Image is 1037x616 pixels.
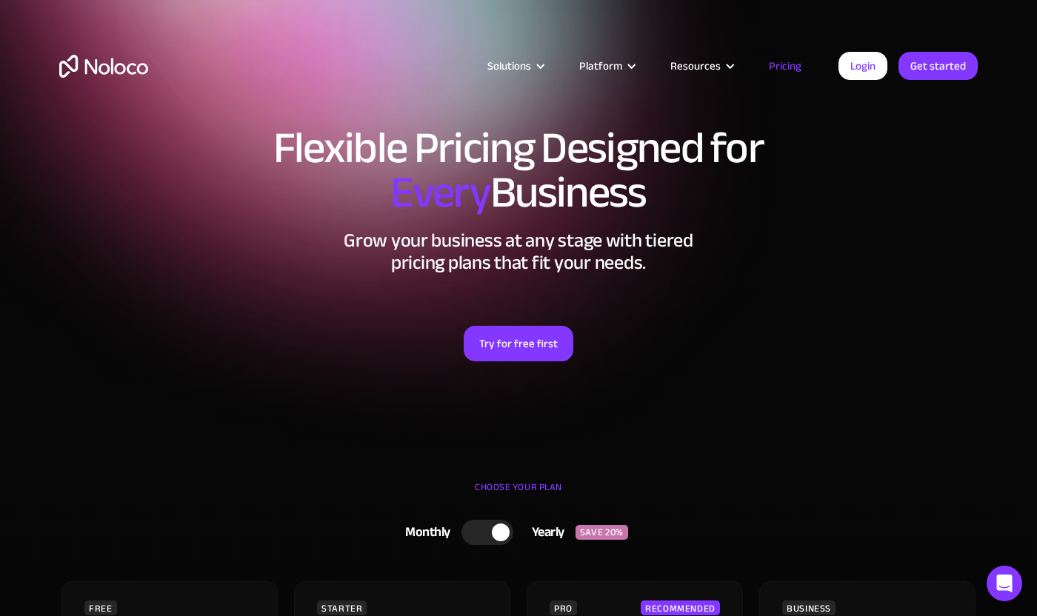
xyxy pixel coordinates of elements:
[59,230,978,274] h2: Grow your business at any stage with tiered pricing plans that fit your needs.
[390,151,490,234] span: Every
[670,56,721,76] div: Resources
[652,56,750,76] div: Resources
[550,600,577,615] div: PRO
[464,326,573,361] a: Try for free first
[317,600,367,615] div: STARTER
[487,56,531,76] div: Solutions
[750,56,820,76] a: Pricing
[561,56,652,76] div: Platform
[387,521,461,543] div: Monthly
[59,126,978,215] h1: Flexible Pricing Designed for Business
[59,476,978,513] div: CHOOSE YOUR PLAN
[898,52,978,80] a: Get started
[641,600,720,615] div: RECOMMENDED
[987,566,1022,601] div: Open Intercom Messenger
[469,56,561,76] div: Solutions
[59,55,148,78] a: home
[576,525,628,540] div: SAVE 20%
[84,600,117,615] div: FREE
[838,52,887,80] a: Login
[782,600,836,615] div: BUSINESS
[513,521,576,543] div: Yearly
[579,56,622,76] div: Platform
